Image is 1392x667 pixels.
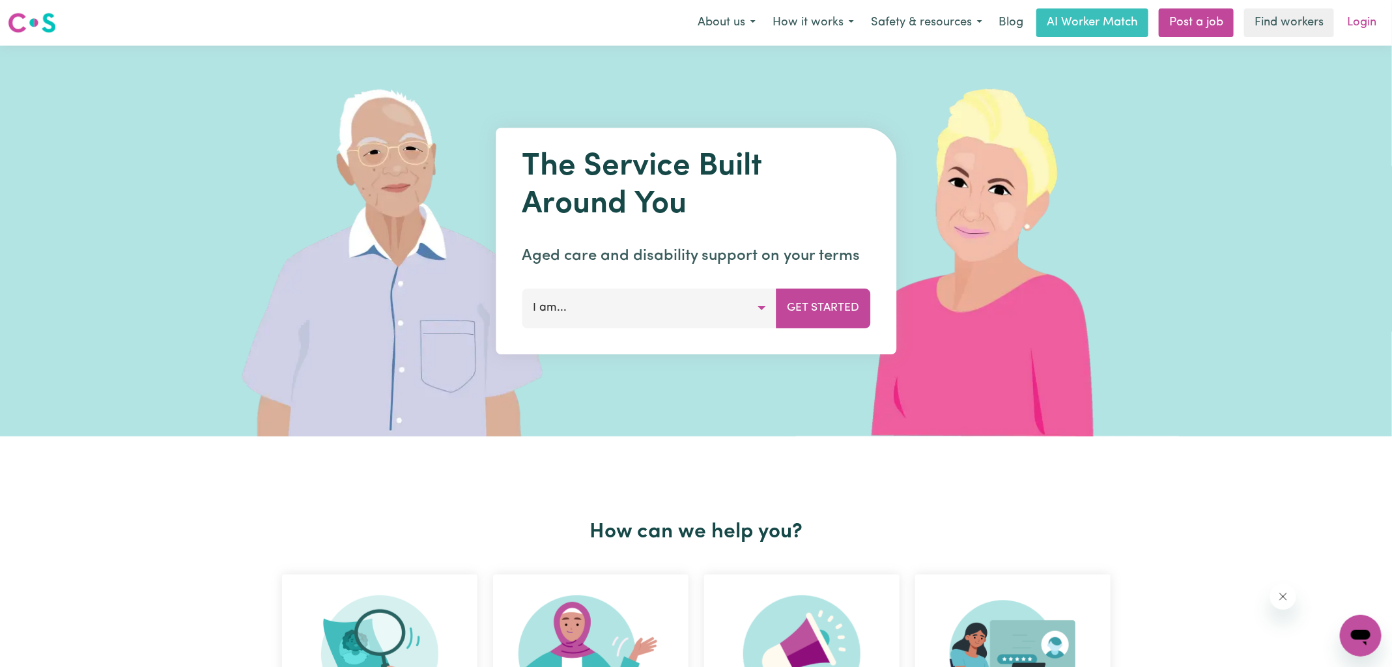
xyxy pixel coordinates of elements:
iframe: Button to launch messaging window [1340,615,1382,657]
h1: The Service Built Around You [522,149,870,223]
a: Careseekers logo [8,8,56,38]
button: About us [689,9,764,36]
a: AI Worker Match [1036,8,1148,37]
a: Blog [991,8,1031,37]
button: Safety & resources [862,9,991,36]
p: Aged care and disability support on your terms [522,244,870,268]
h2: How can we help you? [274,520,1118,545]
a: Find workers [1244,8,1334,37]
button: Get Started [776,289,870,328]
a: Post a job [1159,8,1234,37]
a: Login [1339,8,1384,37]
button: How it works [764,9,862,36]
img: Careseekers logo [8,11,56,35]
button: I am... [522,289,776,328]
iframe: Close message [1270,584,1296,610]
span: Need any help? [8,9,79,20]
